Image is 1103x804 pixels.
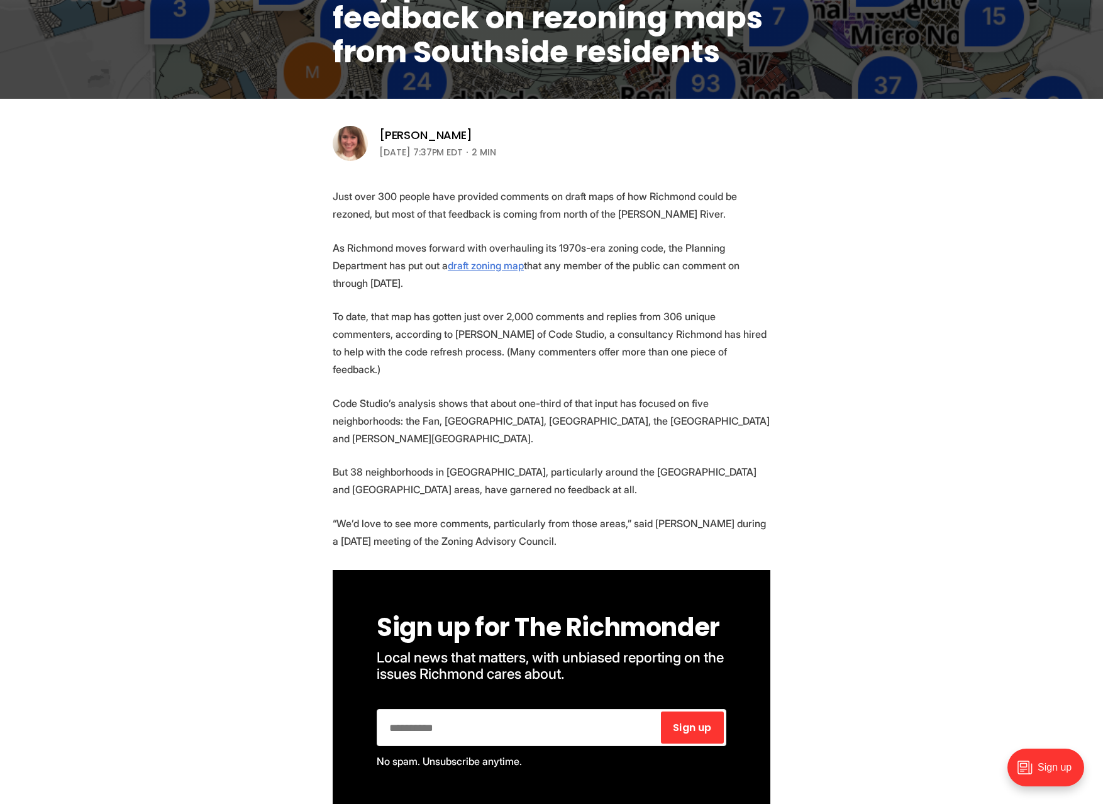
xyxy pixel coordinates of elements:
[333,187,770,223] p: Just over 300 people have provided comments on draft maps of how Richmond could be rezoned, but m...
[333,239,770,292] p: As Richmond moves forward with overhauling its 1970s-era zoning code, the Planning Department has...
[472,145,496,160] span: 2 min
[379,128,472,143] a: [PERSON_NAME]
[333,394,770,447] p: Code Studio’s analysis shows that about one-third of that input has focused on five neighborhoods...
[333,308,770,378] p: To date, that map has gotten just over 2,000 comments and replies from 306 unique commenters, acc...
[448,259,524,272] a: draft zoning map
[333,126,368,161] img: Sarah Vogelsong
[377,649,727,683] span: Local news that matters, with unbiased reporting on the issues Richmond cares about.
[673,723,711,733] span: Sign up
[333,463,770,498] p: But 38 neighborhoods in [GEOGRAPHIC_DATA], particularly around the [GEOGRAPHIC_DATA] and [GEOGRAP...
[661,712,724,744] button: Sign up
[377,610,720,645] span: Sign up for The Richmonder
[377,755,522,768] span: No spam. Unsubscribe anytime.
[379,145,463,160] time: [DATE] 7:37PM EDT
[333,515,770,550] p: “We’d love to see more comments, particularly from those areas,” said [PERSON_NAME] during a [DAT...
[997,742,1103,804] iframe: portal-trigger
